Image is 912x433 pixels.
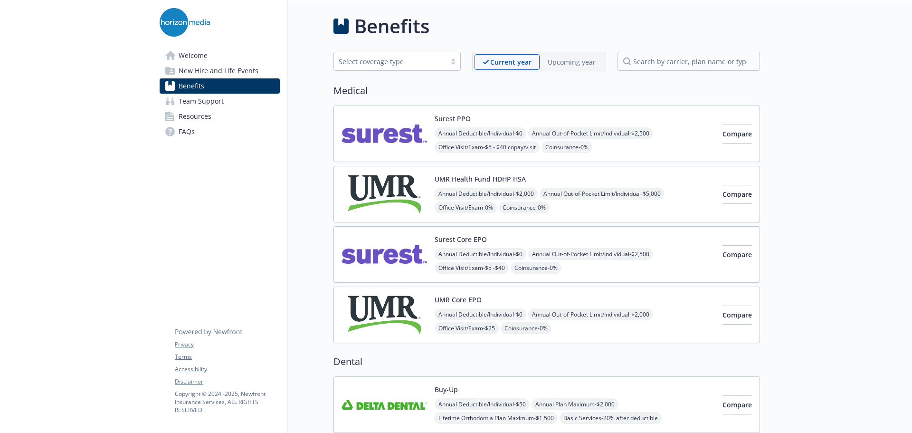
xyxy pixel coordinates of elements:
p: Current year [490,57,532,67]
span: Compare [722,190,752,199]
span: Compare [722,250,752,259]
span: Coinsurance - 0% [511,262,561,274]
span: Office Visit/Exam - $25 [435,322,499,334]
span: Annual Out-of-Pocket Limit/Individual - $2,500 [528,248,653,260]
span: Annual Out-of-Pocket Limit/Individual - $2,500 [528,127,653,139]
span: Welcome [179,48,208,63]
span: Coinsurance - 0% [499,202,550,213]
h2: Dental [333,355,760,369]
button: Surest PPO [435,114,471,124]
div: Select coverage type [339,57,441,67]
a: Benefits [160,78,280,94]
span: Compare [722,310,752,319]
span: Coinsurance - 0% [501,322,551,334]
a: New Hire and Life Events [160,63,280,78]
button: Surest Core EPO [435,234,487,244]
a: Team Support [160,94,280,109]
p: Copyright © 2024 - 2025 , Newfront Insurance Services, ALL RIGHTS RESERVED [175,390,279,414]
a: Terms [175,353,279,361]
p: Upcoming year [548,57,596,67]
img: Delta Dental Insurance Company carrier logo [342,385,427,425]
span: Annual Deductible/Individual - $0 [435,248,526,260]
span: Annual Deductible/Individual - $0 [435,308,526,320]
button: Compare [722,245,752,264]
a: Privacy [175,340,279,349]
span: Lifetime Orthodontia Plan Maximum - $1,500 [435,412,558,424]
span: FAQs [179,124,195,139]
a: Welcome [160,48,280,63]
img: Surest carrier logo [342,234,427,275]
span: New Hire and Life Events [179,63,258,78]
button: Compare [722,306,752,325]
span: Annual Deductible/Individual - $50 [435,398,530,410]
span: Compare [722,400,752,409]
h2: Medical [333,84,760,98]
a: FAQs [160,124,280,139]
button: UMR Core EPO [435,295,482,305]
a: Disclaimer [175,377,279,386]
span: Annual Deductible/Individual - $2,000 [435,188,538,200]
span: Coinsurance - 0% [541,141,592,153]
button: Buy-Up [435,385,458,395]
span: Annual Plan Maximum - $2,000 [532,398,618,410]
button: Compare [722,125,752,144]
img: UMR carrier logo [342,295,427,335]
button: Compare [722,185,752,204]
a: Resources [160,109,280,124]
h1: Benefits [354,12,429,40]
button: Compare [722,395,752,414]
span: Compare [722,129,752,138]
input: search by carrier, plan name or type [617,52,760,71]
img: Surest carrier logo [342,114,427,154]
span: Office Visit/Exam - 0% [435,202,497,213]
span: Benefits [179,78,204,94]
span: Team Support [179,94,224,109]
span: Annual Out-of-Pocket Limit/Individual - $2,000 [528,308,653,320]
span: Annual Deductible/Individual - $0 [435,127,526,139]
span: Annual Out-of-Pocket Limit/Individual - $5,000 [540,188,665,200]
a: Accessibility [175,365,279,374]
span: Office Visit/Exam - $5 - $40 copay/visit [435,141,540,153]
span: Office Visit/Exam - $5 -$40 [435,262,509,274]
span: Resources [179,109,211,124]
button: UMR Health Fund HDHP HSA [435,174,526,184]
img: UMR carrier logo [342,174,427,214]
span: Basic Services - 20% after deductible [560,412,662,424]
